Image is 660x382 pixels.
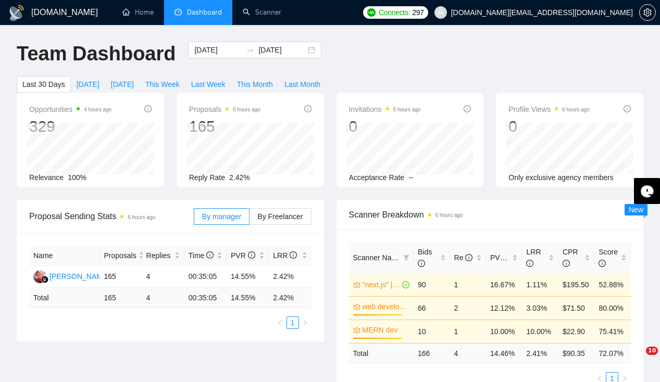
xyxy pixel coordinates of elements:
span: info-circle [144,105,152,112]
span: Acceptance Rate [349,173,405,182]
button: right [299,316,312,329]
td: 1.11% [522,273,558,296]
td: 72.07 % [594,343,631,363]
span: -- [408,173,413,182]
span: PVR [231,251,255,260]
td: 00:35:05 [184,288,227,308]
span: swap-right [246,46,254,54]
td: 80.00% [594,296,631,320]
td: 16.67% [486,273,522,296]
td: 10.00% [486,320,522,343]
span: dashboard [175,8,182,16]
img: upwork-logo.png [367,8,376,17]
span: Proposals [189,103,260,116]
span: This Month [237,79,273,90]
span: Time [189,251,214,260]
span: right [621,375,628,381]
span: Scanner Name [353,253,402,262]
li: Next Page [299,316,312,329]
span: info-circle [526,260,533,267]
span: info-circle [304,105,312,112]
span: [DATE] [77,79,99,90]
span: Re [454,253,473,262]
button: Last 30 Days [17,76,71,93]
td: 12.12% [486,296,522,320]
td: 2.42 % [269,288,311,308]
span: 297 [412,7,424,18]
span: info-circle [599,260,606,267]
input: End date [258,44,306,56]
span: New [629,206,643,214]
span: right [302,320,308,326]
img: DP [33,270,46,283]
button: [DATE] [105,76,140,93]
td: $71.50 [558,296,594,320]
td: 75.41% [594,320,631,343]
button: setting [639,4,656,21]
a: setting [639,8,656,17]
span: info-circle [290,251,297,259]
span: Relevance [29,173,64,182]
td: 14.55% [227,266,269,288]
span: 10 [646,347,658,355]
span: check-circle [402,281,409,288]
button: [DATE] [71,76,105,93]
time: 6 hours ago [393,107,421,112]
div: 329 [29,117,111,136]
span: Last Month [284,79,320,90]
td: 165 [99,288,142,308]
span: By manager [202,212,241,221]
a: "next.js" | "next js [363,279,401,290]
span: LRR [273,251,297,260]
span: Only exclusive agency members [508,173,614,182]
span: info-circle [624,105,631,112]
span: Replies [146,250,172,261]
td: 165 [99,266,142,288]
span: LRR [526,248,541,268]
td: 2.41 % [522,343,558,363]
td: 2.42% [269,266,311,288]
h1: Team Dashboard [17,42,176,66]
span: Connects: [379,7,410,18]
button: This Week [140,76,185,93]
a: web developmnet [363,301,408,312]
span: CPR [563,248,578,268]
div: [PERSON_NAME] [49,271,109,282]
iframe: Intercom live chat [625,347,650,372]
td: 66 [414,296,450,320]
time: 6 hours ago [562,107,590,112]
span: This Week [145,79,180,90]
th: Name [29,246,99,266]
td: 14.46 % [486,343,522,363]
span: Last 30 Days [22,79,65,90]
td: 1 [450,320,486,343]
td: 166 [414,343,450,363]
span: filter [403,254,409,261]
span: left [277,320,283,326]
td: $ 90.35 [558,343,594,363]
td: $22.90 [558,320,594,343]
td: 52.88% [594,273,631,296]
span: info-circle [465,254,472,261]
li: Previous Page [274,316,287,329]
span: info-circle [248,251,255,259]
td: 90 [414,273,450,296]
td: 10 [414,320,450,343]
span: Bids [418,248,432,268]
span: info-circle [464,105,471,112]
img: gigradar-bm.png [41,276,48,283]
td: 1 [450,273,486,296]
td: $195.50 [558,273,594,296]
span: Dashboard [187,8,222,17]
div: 0 [349,117,421,136]
span: By Freelancer [257,212,303,221]
a: homeHome [122,8,154,17]
span: 100% [68,173,86,182]
span: filter [401,250,412,265]
button: Last Week [185,76,231,93]
td: 4 [450,343,486,363]
td: 4 [142,266,184,288]
a: DP[PERSON_NAME] [33,272,109,280]
time: 6 hours ago [128,214,155,220]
